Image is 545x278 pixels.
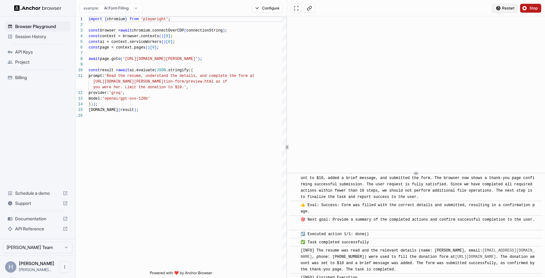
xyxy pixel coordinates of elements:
[76,67,83,73] div: 10
[100,34,159,38] span: context = browser.contexts
[15,49,68,55] span: API Keys
[76,39,83,45] div: 5
[104,74,218,78] span: 'Read the resume, understand the details, and comp
[76,56,83,62] div: 8
[100,45,145,50] span: page = context.pages
[5,261,16,273] div: H
[132,28,184,33] span: chromium.connectOverCDP
[15,200,60,206] span: Support
[89,45,100,50] span: const
[164,40,166,44] span: )
[76,96,83,101] div: 13
[168,17,170,21] span: ;
[293,231,296,237] span: ​
[150,45,152,50] span: [
[120,108,134,112] span: result
[301,157,535,199] span: 💡 Thinking: We have successfully extracted the resume details (name, title, phone, email) and ide...
[155,68,157,72] span: (
[15,226,60,232] span: API Reference
[125,17,127,21] span: }
[76,50,83,56] div: 7
[15,190,60,196] span: Schedule a demo
[76,22,83,28] div: 2
[502,6,514,11] span: Restart
[89,91,109,95] span: provider:
[130,17,139,21] span: from
[96,102,98,107] span: ;
[520,4,541,13] button: Stop
[76,113,83,119] div: 16
[76,28,83,33] div: 3
[5,198,70,208] div: Support
[173,40,175,44] span: ;
[93,79,163,84] span: [URL][DOMAIN_NAME][PERSON_NAME]
[189,68,191,72] span: (
[130,68,155,72] span: ai.evaluate
[225,28,227,33] span: ;
[301,203,535,214] span: 👍 Eval: Success: Form was filled with the correct details and submitted, resulting in a confirmat...
[5,21,70,32] div: Browser Playground
[91,102,93,107] span: )
[164,34,166,38] span: [
[120,28,132,33] span: await
[157,45,159,50] span: ;
[301,232,369,236] span: ☑️ Executed action 1/1: done()
[252,4,283,13] button: Configure
[186,85,189,90] span: ,
[104,17,107,21] span: {
[304,4,315,13] button: Copy live view URL
[170,40,173,44] span: ]
[218,74,254,78] span: lete the form at
[161,34,163,38] span: )
[89,34,100,38] span: const
[89,40,100,44] span: const
[93,102,95,107] span: )
[76,101,83,107] div: 14
[293,239,296,246] span: ​
[148,45,150,50] span: )
[118,68,130,72] span: await
[15,74,68,81] span: Billing
[155,45,157,50] span: ]
[19,267,51,272] span: henry@agihouse.org
[15,216,60,222] span: Documentation
[134,108,136,112] span: )
[293,217,296,223] span: ​
[59,261,70,273] button: Open menu
[100,68,118,72] span: result =
[89,108,118,112] span: [DOMAIN_NAME]
[89,57,100,61] span: await
[100,57,120,61] span: page.goto
[123,91,125,95] span: ,
[166,68,189,72] span: .stringify
[5,224,70,234] div: API Reference
[93,85,186,90] span: you were her. Limit the donation to $10.'
[5,72,70,83] div: Billing
[159,34,161,38] span: (
[76,90,83,96] div: 12
[89,74,104,78] span: prompt:
[120,57,123,61] span: (
[170,34,173,38] span: ;
[150,270,212,278] span: Powered with ❤️ by Anchor Browser
[152,45,155,50] span: 0
[293,247,296,254] span: ​
[184,28,186,33] span: (
[118,108,120,112] span: (
[168,40,170,44] span: 0
[301,248,537,272] span: [INFO] The resume was read and the relevant details (name: [PERSON_NAME], email: , phone: [PHONE_...
[291,4,302,13] button: Open in full screen
[89,96,102,101] span: model:
[492,4,518,13] button: Restart
[15,23,68,30] span: Browser Playground
[76,45,83,50] div: 6
[157,68,166,72] span: JSON
[109,91,123,95] span: 'groq'
[19,261,54,266] span: Henry Yin
[5,188,70,198] div: Schedule a demo
[301,248,535,259] a: [EMAIL_ADDRESS][DOMAIN_NAME]
[15,59,68,65] span: Project
[76,33,83,39] div: 4
[76,62,83,67] div: 9
[168,34,170,38] span: ]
